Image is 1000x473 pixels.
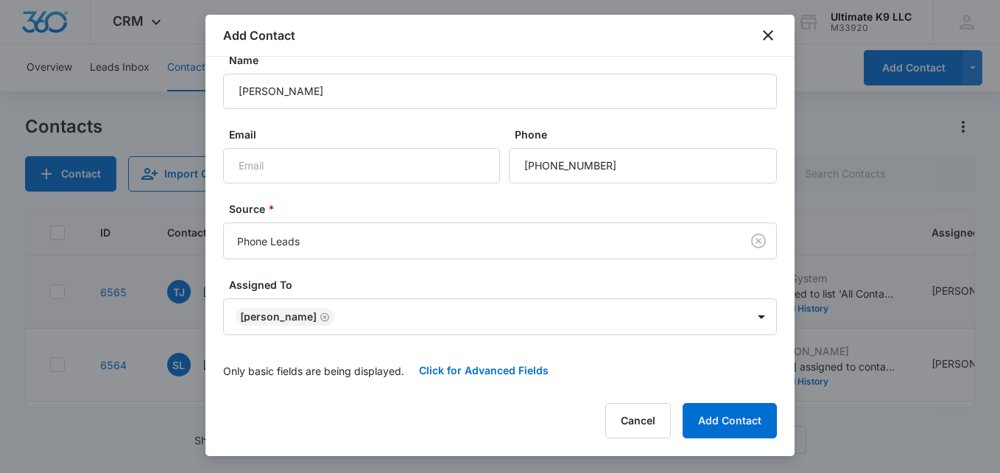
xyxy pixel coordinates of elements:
p: Only basic fields are being displayed. [223,363,404,379]
label: Name [229,52,783,68]
label: Source [229,201,783,217]
label: Email [229,127,506,142]
div: [PERSON_NAME] [240,312,317,322]
button: Add Contact [683,403,777,438]
label: Phone [515,127,783,142]
button: Cancel [605,403,671,438]
button: Click for Advanced Fields [404,353,563,388]
div: Remove Deanna Evans [317,312,330,322]
input: Phone [509,148,777,183]
button: close [759,27,777,44]
label: Assigned To [229,277,783,292]
button: Clear [747,229,770,253]
input: Email [223,148,500,183]
h1: Add Contact [223,27,295,44]
input: Name [223,74,777,109]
